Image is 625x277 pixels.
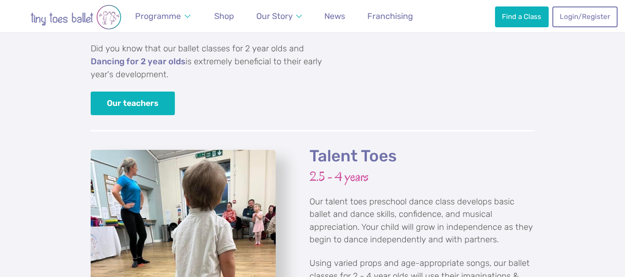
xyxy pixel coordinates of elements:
[256,11,293,21] span: Our Story
[131,6,195,27] a: Programme
[367,11,413,21] span: Franchising
[252,6,307,27] a: Our Story
[495,6,549,27] a: Find a Class
[91,57,186,67] a: Dancing for 2 year olds
[214,11,234,21] span: Shop
[91,92,175,115] a: Our teachers
[552,6,617,27] a: Login/Register
[135,11,181,21] span: Programme
[309,168,535,185] h3: 2.5 - 4 years
[309,196,535,246] p: Our talent toes preschool dance class develops basic ballet and dance skills, confidence, and mus...
[324,11,345,21] span: News
[91,43,327,81] p: Did you know that our ballet classes for 2 year olds and is extremely beneficial to their early y...
[363,6,417,27] a: Franchising
[210,6,238,27] a: Shop
[11,5,141,30] img: tiny toes ballet
[320,6,349,27] a: News
[309,146,535,166] h2: Talent Toes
